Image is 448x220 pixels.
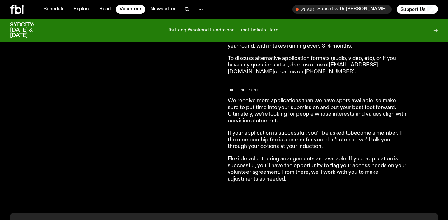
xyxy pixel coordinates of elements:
button: Support Us [397,5,438,14]
a: become a member [351,130,397,136]
p: Flexible volunteering arrangements are available. If your application is successful, you’ll have ... [228,156,407,182]
span: Support Us [400,7,426,12]
h3: SYDCITY: [DATE] & [DATE] [10,22,50,38]
button: On AirSunset with [PERSON_NAME] [292,5,392,14]
a: Explore [70,5,94,14]
p: To discuss alternative application formats (audio, video, etc), or if you have any questions at a... [228,55,407,76]
p: We receive more applications than we have spots available, so make sure to put time into your sub... [228,98,407,124]
a: Read [96,5,114,14]
h2: The Fine Print [228,89,407,92]
p: If your application is successful, you’ll be asked to . If the membership fee is a barrier for yo... [228,130,407,150]
p: fbi Long Weekend Fundraiser - Final Tickets Here! [168,28,280,33]
a: Newsletter [147,5,180,14]
a: Schedule [40,5,68,14]
a: vision statement. [236,118,278,124]
a: Volunteer [116,5,145,14]
a: [EMAIL_ADDRESS][DOMAIN_NAME] [228,62,378,75]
